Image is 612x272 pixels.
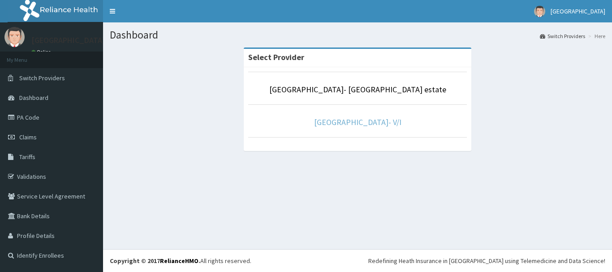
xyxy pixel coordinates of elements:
[19,94,48,102] span: Dashboard
[19,74,65,82] span: Switch Providers
[540,32,585,40] a: Switch Providers
[110,257,200,265] strong: Copyright © 2017 .
[103,249,612,272] footer: All rights reserved.
[31,36,105,44] p: [GEOGRAPHIC_DATA]
[586,32,605,40] li: Here
[110,29,605,41] h1: Dashboard
[31,49,53,55] a: Online
[19,133,37,141] span: Claims
[314,117,401,127] a: [GEOGRAPHIC_DATA]- V/I
[534,6,545,17] img: User Image
[269,84,446,95] a: [GEOGRAPHIC_DATA]- [GEOGRAPHIC_DATA] estate
[368,256,605,265] div: Redefining Heath Insurance in [GEOGRAPHIC_DATA] using Telemedicine and Data Science!
[551,7,605,15] span: [GEOGRAPHIC_DATA]
[248,52,304,62] strong: Select Provider
[4,27,25,47] img: User Image
[160,257,198,265] a: RelianceHMO
[19,153,35,161] span: Tariffs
